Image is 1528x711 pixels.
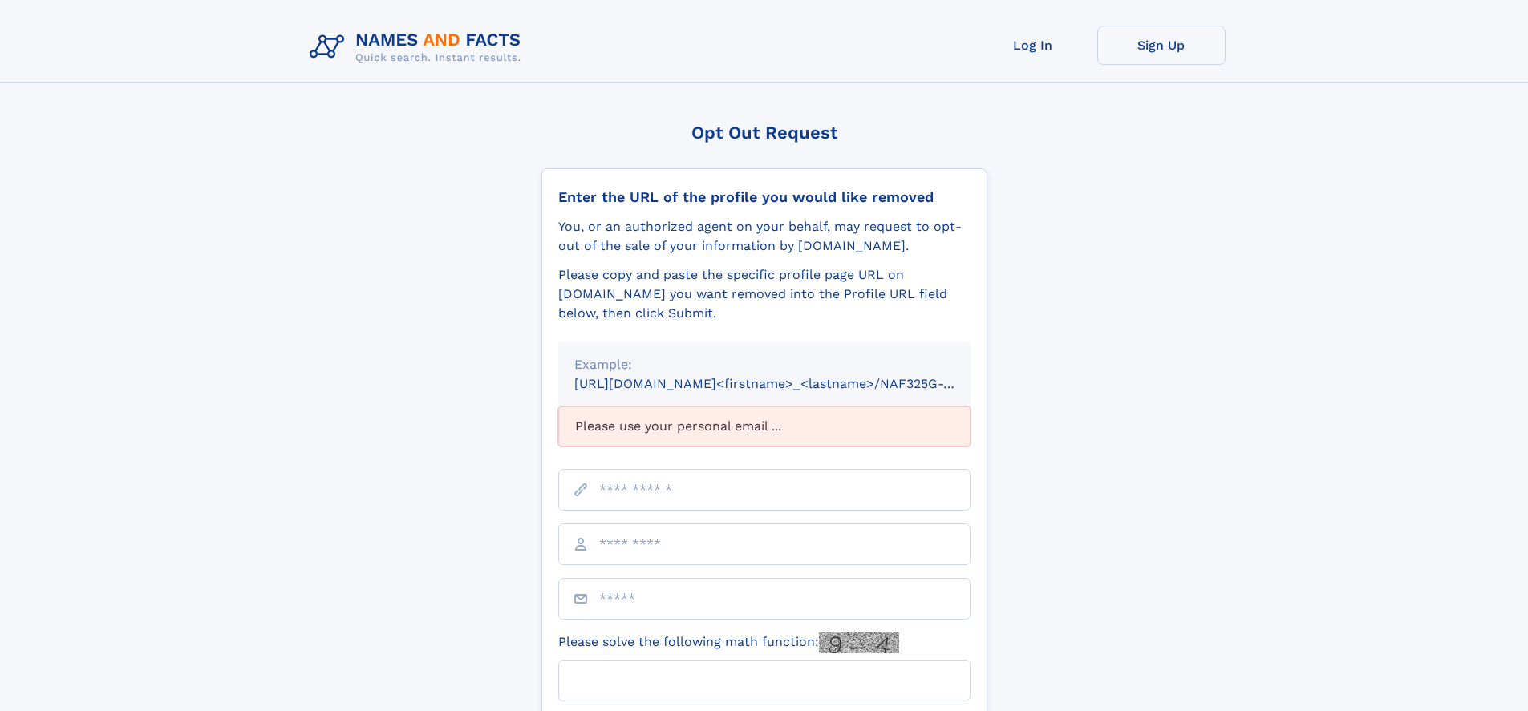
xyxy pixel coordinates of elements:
div: Example: [574,355,954,374]
div: You, or an authorized agent on your behalf, may request to opt-out of the sale of your informatio... [558,217,971,256]
a: Log In [969,26,1097,65]
small: [URL][DOMAIN_NAME]<firstname>_<lastname>/NAF325G-xxxxxxxx [574,376,1001,391]
label: Please solve the following math function: [558,632,899,653]
div: Enter the URL of the profile you would like removed [558,188,971,206]
div: Opt Out Request [541,123,987,143]
div: Please use your personal email ... [558,406,971,446]
img: Logo Names and Facts [303,26,534,69]
a: Sign Up [1097,26,1226,65]
div: Please copy and paste the specific profile page URL on [DOMAIN_NAME] you want removed into the Pr... [558,265,971,323]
